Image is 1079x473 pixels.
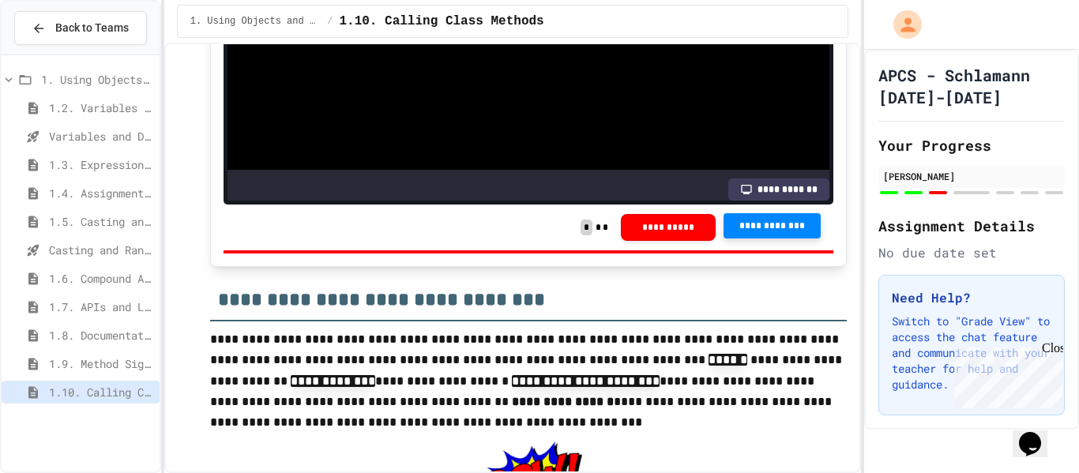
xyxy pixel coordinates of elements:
span: 1. Using Objects and Methods [190,15,321,28]
span: 1.10. Calling Class Methods [49,384,153,400]
span: 1. Using Objects and Methods [41,71,153,88]
p: Switch to "Grade View" to access the chat feature and communicate with your teacher for help and ... [892,313,1051,392]
span: 1.4. Assignment and Input [49,185,153,201]
h3: Need Help? [892,288,1051,307]
span: 1.7. APIs and Libraries [49,298,153,315]
span: 1.6. Compound Assignment Operators [49,270,153,287]
span: / [327,15,333,28]
span: 1.5. Casting and Ranges of Values [49,213,153,230]
iframe: chat widget [948,341,1063,408]
span: Variables and Data Types - Quiz [49,128,153,145]
h1: APCS - Schlamann [DATE]-[DATE] [878,64,1065,108]
h2: Assignment Details [878,215,1065,237]
iframe: chat widget [1013,410,1063,457]
div: No due date set [878,243,1065,262]
span: 1.3. Expressions and Output [New] [49,156,153,173]
div: My Account [877,6,926,43]
span: 1.10. Calling Class Methods [339,12,543,31]
h2: Your Progress [878,134,1065,156]
span: Back to Teams [55,20,129,36]
span: 1.8. Documentation with Comments and Preconditions [49,327,153,343]
div: [PERSON_NAME] [883,169,1060,183]
span: Casting and Ranges of variables - Quiz [49,242,153,258]
div: Chat with us now!Close [6,6,109,100]
span: 1.2. Variables and Data Types [49,99,153,116]
span: 1.9. Method Signatures [49,355,153,372]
